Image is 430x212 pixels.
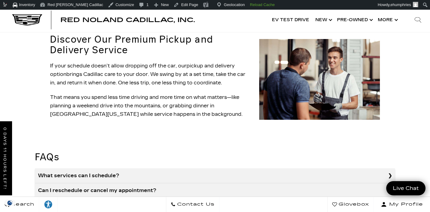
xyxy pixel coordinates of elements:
a: Live Chat [386,181,425,195]
section: Click to Open Cookie Consent Modal [3,200,17,206]
div: Explore your accessibility options [39,200,57,209]
p: That means you spend less time driving and more time on what matters—like planning a weekend driv... [50,93,252,119]
h2: FAQs [35,152,395,162]
img: Opt-Out Icon [3,200,17,206]
a: Explore your accessibility options [39,197,58,212]
div: Search [406,8,430,32]
a: Pre-Owned [334,8,375,32]
span: Red Noland Cadillac, Inc. [60,16,195,24]
summary: Can I reschedule or cancel my appointment? [35,183,395,198]
img: Cadillac Dark Logo with Cadillac White Text [12,14,42,26]
a: New [312,8,334,32]
p: If your schedule doesn’t allow dropping off the car, our brings Cadillac care to your door. We sw... [50,62,252,87]
img: Schedule Service [259,39,380,120]
h2: Discover Our Premium Pickup and Delivery Service [50,34,252,55]
a: pickup and delivery option [50,63,235,77]
span: My Profile [387,200,423,209]
a: EV Test Drive [269,8,312,32]
strong: Reload Cache [250,2,275,7]
a: Contact Us [166,197,219,212]
button: Open user profile menu [374,197,430,212]
button: More [375,8,400,32]
span: Search [9,200,34,209]
span: Contact Us [176,200,215,209]
span: Live Chat [390,185,422,192]
summary: What services can I schedule? [35,168,395,183]
span: Glovebox [337,200,369,209]
span: ehumphries [390,2,411,7]
a: Glovebox [327,197,374,212]
a: Red Noland Cadillac, Inc. [60,17,195,23]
